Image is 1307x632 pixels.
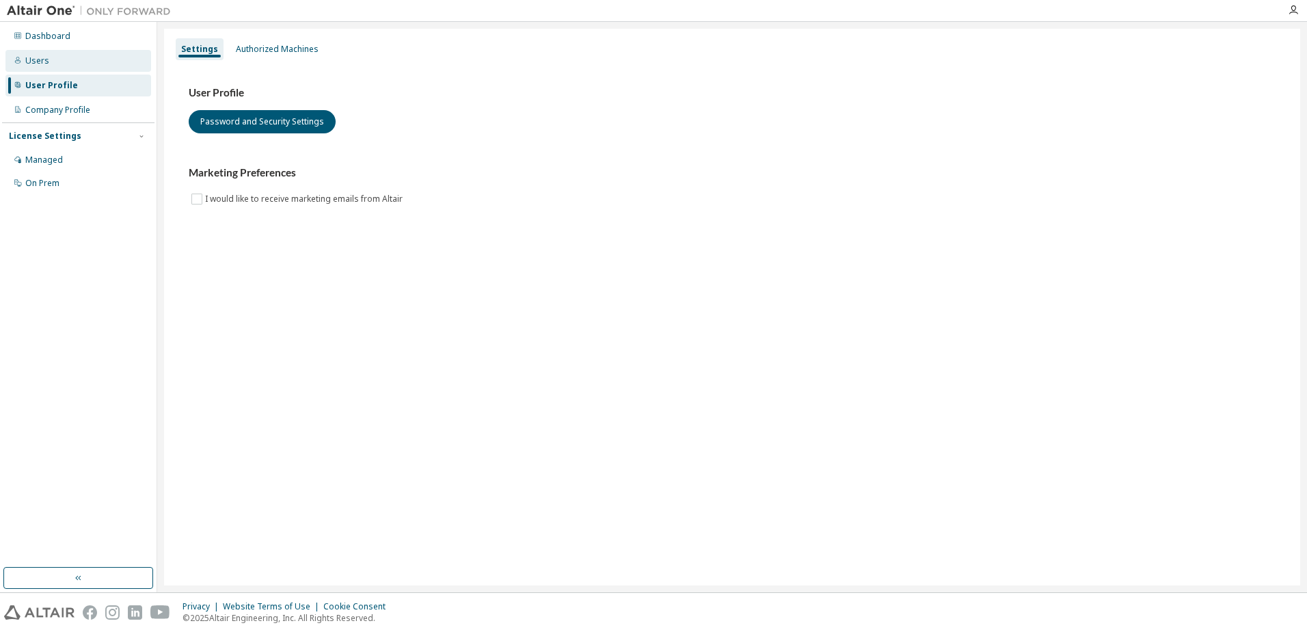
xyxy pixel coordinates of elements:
label: I would like to receive marketing emails from Altair [205,191,405,207]
div: Settings [181,44,218,55]
img: altair_logo.svg [4,605,75,620]
div: On Prem [25,178,59,189]
div: Cookie Consent [323,601,394,612]
h3: Marketing Preferences [189,166,1276,180]
div: Users [25,55,49,66]
img: youtube.svg [150,605,170,620]
img: instagram.svg [105,605,120,620]
div: Website Terms of Use [223,601,323,612]
img: facebook.svg [83,605,97,620]
div: Company Profile [25,105,90,116]
div: Dashboard [25,31,70,42]
div: Authorized Machines [236,44,319,55]
div: License Settings [9,131,81,142]
img: Altair One [7,4,178,18]
img: linkedin.svg [128,605,142,620]
h3: User Profile [189,86,1276,100]
div: Privacy [183,601,223,612]
button: Password and Security Settings [189,110,336,133]
div: User Profile [25,80,78,91]
div: Managed [25,155,63,166]
p: © 2025 Altair Engineering, Inc. All Rights Reserved. [183,612,394,624]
